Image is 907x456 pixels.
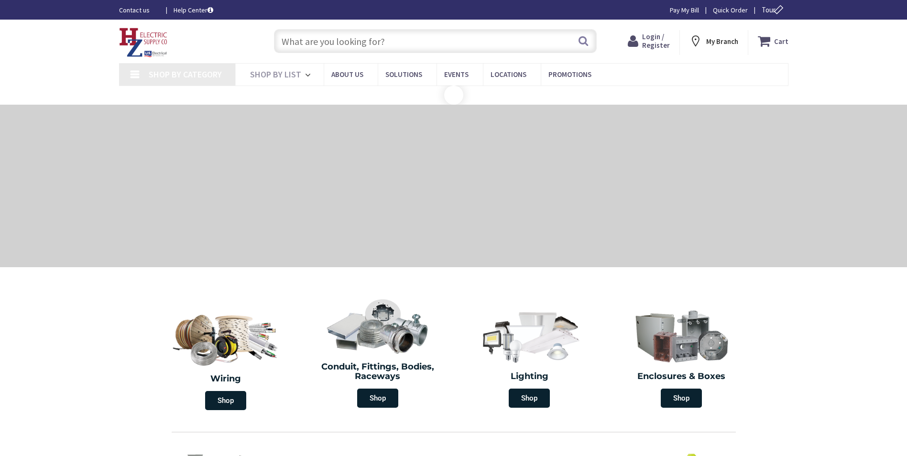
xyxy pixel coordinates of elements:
[274,29,597,53] input: What are you looking for?
[309,362,447,381] h2: Conduit, Fittings, Bodies, Raceways
[491,70,526,79] span: Locations
[758,33,788,50] a: Cart
[608,303,755,413] a: Enclosures & Boxes Shop
[119,5,158,15] a: Contact us
[762,5,786,14] span: Tour
[774,33,788,50] strong: Cart
[174,5,213,15] a: Help Center
[304,293,451,413] a: Conduit, Fittings, Bodies, Raceways Shop
[456,303,603,413] a: Lighting Shop
[509,389,550,408] span: Shop
[250,69,301,80] span: Shop By List
[357,389,398,408] span: Shop
[155,374,297,384] h2: Wiring
[385,70,422,79] span: Solutions
[149,69,222,80] span: Shop By Category
[119,28,168,57] img: HZ Electric Supply
[205,391,246,410] span: Shop
[670,5,699,15] a: Pay My Bill
[444,70,469,79] span: Events
[150,303,302,415] a: Wiring Shop
[628,33,670,50] a: Login / Register
[689,33,738,50] div: My Branch
[331,70,363,79] span: About Us
[461,372,599,381] h2: Lighting
[706,37,738,46] strong: My Branch
[661,389,702,408] span: Shop
[713,5,748,15] a: Quick Order
[642,32,670,50] span: Login / Register
[548,70,591,79] span: Promotions
[612,372,750,381] h2: Enclosures & Boxes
